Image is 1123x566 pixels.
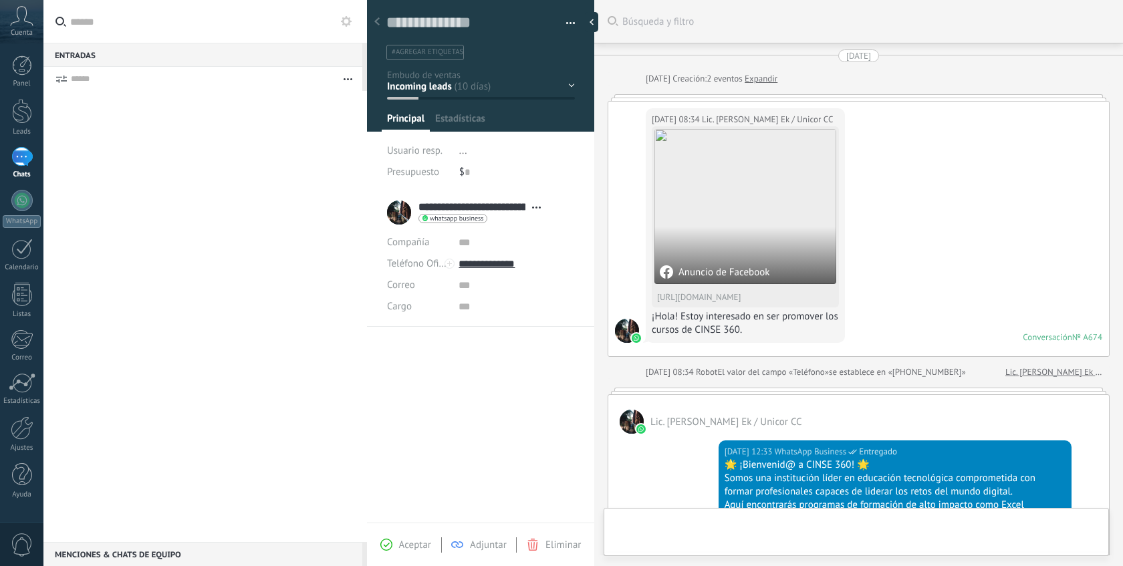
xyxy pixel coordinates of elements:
span: Teléfono Oficina [387,257,457,270]
span: #agregar etiquetas [392,47,463,57]
span: Entregado [859,445,897,458]
span: Presupuesto [387,166,439,178]
span: Lic. Luis H. Herrera Ek / Unicor CC [615,319,639,343]
span: Búsqueda y filtro [622,15,1110,28]
div: Ajustes [3,444,41,452]
span: WhatsApp Business [775,445,847,458]
div: WhatsApp [3,215,41,228]
a: Anuncio de Facebook[URL][DOMAIN_NAME] [654,129,836,305]
button: Correo [387,275,415,296]
div: 🌟 ¡Bienvenid@ a CINSE 360! 🌟 [725,458,1066,472]
div: $ [459,162,575,183]
div: Compañía [387,232,449,253]
div: [URL][DOMAIN_NAME] [657,292,834,302]
div: Chats [3,170,41,179]
span: Cuenta [11,29,33,37]
div: [DATE] [846,49,871,62]
span: Adjuntar [470,539,507,551]
div: Ocultar [585,12,598,32]
img: waba.svg [636,424,646,434]
span: ... [459,144,467,157]
div: Correo [3,353,41,362]
span: Eliminar [545,539,581,551]
div: Leads [3,128,41,136]
span: Correo [387,279,415,291]
div: Menciones & Chats de equipo [43,542,362,566]
span: Robot [696,366,717,378]
div: [DATE] [646,72,672,86]
span: Lic. Luis H. Herrera Ek / Unicor CC [702,113,833,126]
div: Creación: [646,72,777,86]
div: Presupuesto [387,162,449,183]
div: Entradas [43,43,362,67]
div: [DATE] 08:34 [646,366,696,379]
div: [DATE] 12:33 [725,445,775,458]
div: Listas [3,310,41,319]
span: whatsapp business [430,215,483,222]
span: El valor del campo «Teléfono» [717,366,829,379]
div: Cargo [387,296,449,317]
a: Lic. [PERSON_NAME] Ek / Unicor CC [1005,366,1102,379]
a: Expandir [745,72,777,86]
div: № A674 [1072,331,1102,343]
span: Usuario resp. [387,144,443,157]
div: Panel [3,80,41,88]
div: Anuncio de Facebook [660,265,769,279]
img: waba.svg [632,333,641,343]
div: Somos una institución líder en educación tecnológica comprometida con formar profesionales capace... [725,472,1066,499]
div: ¡Hola! Estoy interesado en ser promover los cursos de CINSE 360. [652,310,839,337]
div: Estadísticas [3,397,41,406]
span: se establece en «[PHONE_NUMBER]» [829,366,966,379]
span: Estadísticas [435,112,485,132]
span: 2 eventos [707,72,742,86]
span: Lic. Luis H. Herrera Ek / Unicor CC [620,410,644,434]
div: [DATE] 08:34 [652,113,702,126]
span: Aceptar [399,539,431,551]
div: Ayuda [3,490,41,499]
div: Aquí encontrarás programas de formación de alto impacto como Excel Avanzado, Power BI, Python, SQ... [725,499,1066,539]
div: Usuario resp. [387,140,449,162]
button: Teléfono Oficina [387,253,449,275]
div: Conversación [1023,331,1072,343]
span: Principal [387,112,424,132]
span: Cargo [387,301,412,311]
span: Lic. Luis H. Herrera Ek / Unicor CC [650,416,802,428]
div: Calendario [3,263,41,272]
